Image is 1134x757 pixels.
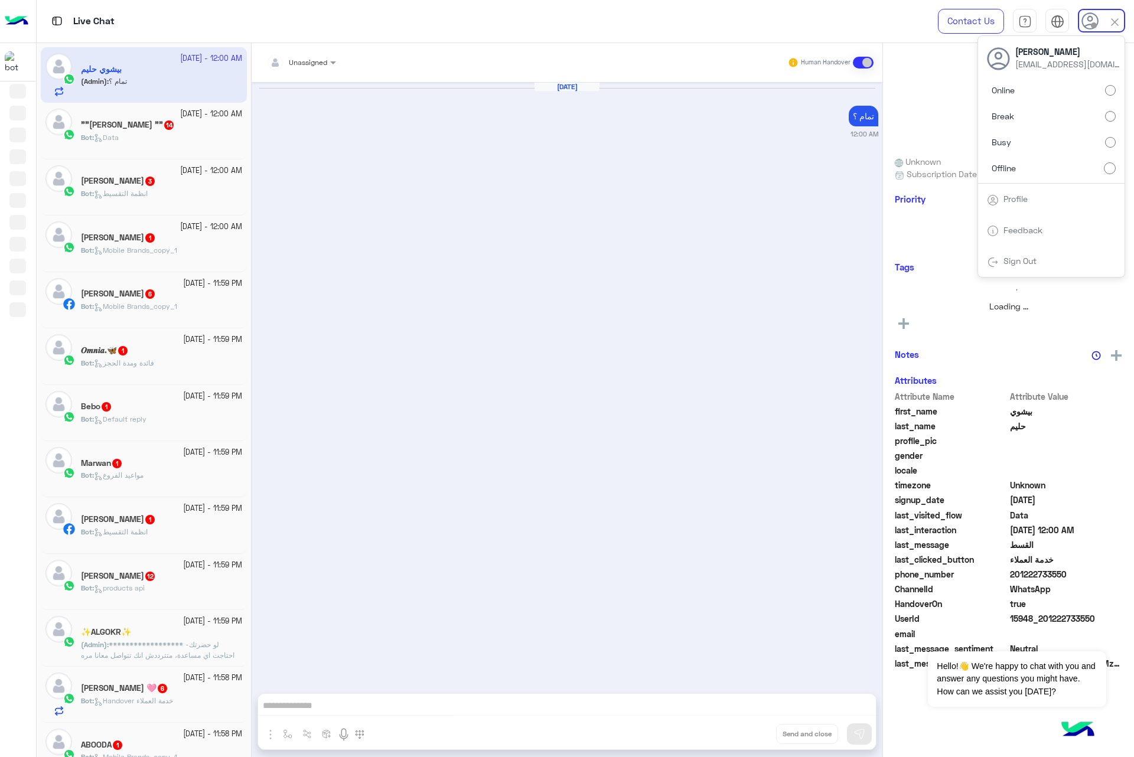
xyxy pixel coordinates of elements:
span: Bot [81,696,92,705]
b: : [81,471,94,479]
img: defaultAdmin.png [45,391,72,417]
img: defaultAdmin.png [45,165,72,192]
a: Feedback [1003,225,1042,235]
span: Bot [81,415,92,423]
img: defaultAdmin.png [45,221,72,248]
h5: ABOODA [81,740,123,750]
img: tab [1051,15,1064,28]
span: 6 [158,684,167,693]
input: Busy [1105,137,1116,148]
span: Bot [81,583,92,592]
span: last_message_sentiment [895,642,1008,655]
span: last_message_id [895,657,1002,670]
small: [DATE] - 11:59 PM [183,447,242,458]
h5: حسن هاني [81,233,156,243]
img: close [1108,15,1122,29]
span: phone_number [895,568,1008,580]
h6: Tags [895,262,1122,272]
h5: 𝑶𝒎𝒏𝒊𝒂.🦋 [81,345,129,355]
h5: ✨ALGOKR✨ [81,627,131,637]
span: 201222733550 [1010,568,1123,580]
span: فائدة ومدة الحجز [94,358,154,367]
span: HandoverOn [895,598,1008,610]
p: Live Chat [73,14,115,30]
small: [DATE] - 12:00 AM [180,165,242,177]
b: : [81,583,94,592]
span: Break [992,110,1014,122]
h6: Attributes [895,375,937,386]
span: Attribute Name [895,390,1008,403]
img: WhatsApp [63,242,75,253]
span: القسط [1010,539,1123,551]
img: notes [1091,351,1101,360]
a: tab [1013,9,1037,34]
span: true [1010,598,1123,610]
span: انظمة التقسيط [94,527,148,536]
img: defaultAdmin.png [45,503,72,530]
img: tab [987,256,999,268]
h6: Notes [895,349,919,360]
b: : [81,246,94,254]
span: Unknown [1010,479,1123,491]
span: null [1010,449,1123,462]
img: defaultAdmin.png [45,729,72,755]
small: 12:00 AM [850,129,878,139]
b: : [81,527,94,536]
span: last_visited_flow [895,509,1008,521]
span: Loading ... [989,301,1028,311]
img: defaultAdmin.png [45,278,72,305]
small: [DATE] - 11:59 PM [183,391,242,402]
small: [DATE] - 11:59 PM [183,334,242,345]
small: [DATE] - 11:59 PM [183,278,242,289]
span: ChannelId [895,583,1008,595]
span: last_name [895,420,1008,432]
span: timezone [895,479,1008,491]
img: tab [987,225,999,237]
small: [DATE] - 11:59 PM [183,560,242,571]
a: Sign Out [1003,256,1037,266]
span: products api [94,583,145,592]
h5: Marwan [81,458,123,468]
span: Bot [81,302,92,311]
span: 2025-04-11T17:49:11.328Z [1010,494,1123,506]
h5: Dr Hussein [81,571,156,581]
span: 1 [113,740,122,750]
img: WhatsApp [63,185,75,197]
b: : [81,133,94,142]
span: null [1010,464,1123,477]
p: 9/10/2025, 12:00 AM [849,106,878,126]
span: 2 [1010,583,1123,595]
span: Bot [81,358,92,367]
span: بيشوي [1010,405,1123,417]
b: : [81,640,109,649]
span: Handover خدمة العملاء [94,696,173,705]
span: Subscription Date : [DATE] [907,168,1009,180]
span: last_message [895,539,1008,551]
span: خدمة العملاء [1010,553,1123,566]
span: Data [94,133,119,142]
img: WhatsApp [63,467,75,479]
a: Profile [1003,194,1028,204]
img: defaultAdmin.png [45,560,72,586]
span: Attribute Value [1010,390,1123,403]
span: profile_pic [895,435,1008,447]
span: 14 [164,120,174,130]
img: WhatsApp [63,354,75,366]
span: Bot [81,527,92,536]
span: locale [895,464,1008,477]
img: defaultAdmin.png [45,109,72,135]
img: Facebook [63,523,75,535]
span: Bot [81,189,92,198]
span: Mobile Brands_copy_1 [94,302,177,311]
span: مواعيد الفروع [94,471,144,479]
span: Bot [81,471,92,479]
h5: مصعب فوكس [81,514,156,524]
small: [DATE] - 11:59 PM [183,616,242,627]
img: 1403182699927242 [5,51,26,73]
span: Hello!👋 We're happy to chat with you and answer any questions you might have. How can we assist y... [928,651,1106,707]
div: loading... [898,279,1119,300]
img: defaultAdmin.png [45,616,72,642]
small: [DATE] - 12:00 AM [180,221,242,233]
span: first_name [895,405,1008,417]
h6: [DATE] [535,83,599,91]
